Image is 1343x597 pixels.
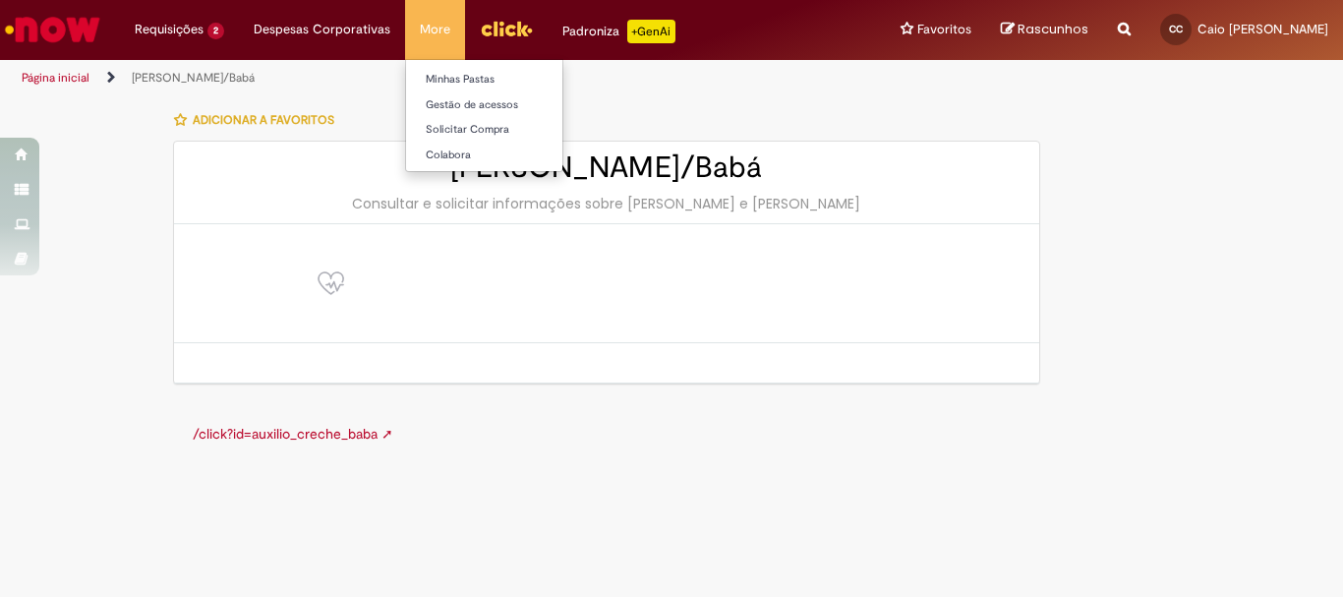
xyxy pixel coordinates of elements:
[406,69,622,90] a: Minhas Pastas
[406,119,622,141] a: Solicitar Compra
[193,112,334,128] span: Adicionar a Favoritos
[1018,20,1088,38] span: Rascunhos
[193,425,393,443] a: /click?id=auxilio_creche_baba ➚
[917,20,971,39] span: Favoritos
[194,151,1020,184] h2: [PERSON_NAME]/Babá
[405,59,563,172] ul: More
[132,70,255,86] a: [PERSON_NAME]/Babá
[627,20,675,43] p: +GenAi
[480,14,533,43] img: click_logo_yellow_360x200.png
[562,20,675,43] div: Padroniza
[173,99,345,141] button: Adicionar a Favoritos
[254,20,390,39] span: Despesas Corporativas
[15,60,881,96] ul: Trilhas de página
[2,10,103,49] img: ServiceNow
[135,20,204,39] span: Requisições
[1197,21,1328,37] span: Caio [PERSON_NAME]
[406,145,622,166] a: Colabora
[312,264,351,303] img: Auxílio Creche/Babá
[22,70,89,86] a: Página inicial
[1001,21,1088,39] a: Rascunhos
[406,94,622,116] a: Gestão de acessos
[420,20,450,39] span: More
[207,23,224,39] span: 2
[1169,23,1183,35] span: CC
[194,194,1020,213] div: Consultar e solicitar informações sobre [PERSON_NAME] e [PERSON_NAME]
